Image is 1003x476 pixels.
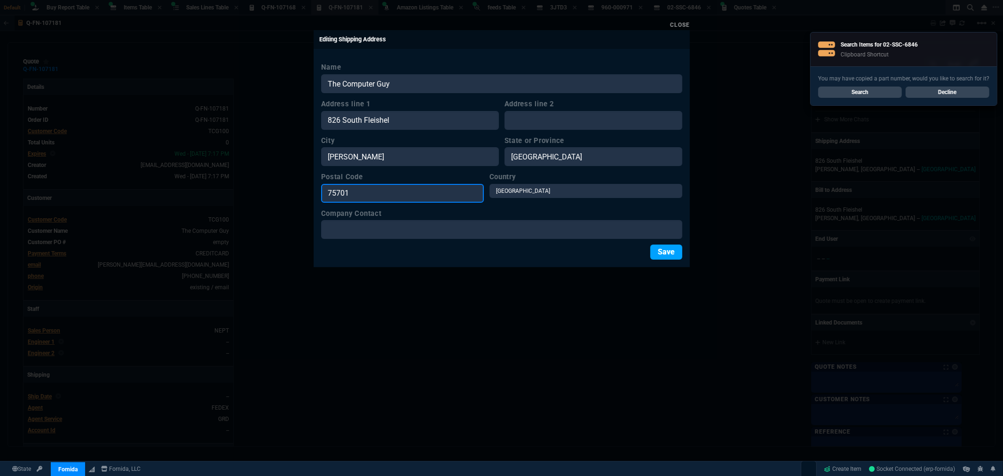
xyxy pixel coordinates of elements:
[321,99,499,109] label: Address line 1
[818,87,902,98] a: Search
[906,87,989,98] a: Decline
[321,172,484,182] label: Postal Code
[841,40,918,49] p: Search Items for 02-SSC-6846
[314,30,690,49] h6: Editing Shipping Address
[505,135,682,146] label: State or Province
[98,465,144,473] a: msbcCompanyName
[818,74,989,83] p: You may have copied a part number, would you like to search for it?
[321,135,499,146] label: City
[321,62,682,72] label: Name
[321,208,682,219] label: Company Contact
[34,465,45,473] a: API TOKEN
[505,99,682,109] label: Address line 2
[869,466,956,472] span: Socket Connected (erp-fornida)
[869,465,956,473] a: nQg1yYz2a0S6R7LIAAGx
[650,245,682,260] button: Save
[841,51,918,58] p: Clipboard Shortcut
[9,465,34,473] a: Global State
[490,172,682,182] label: Country
[821,462,866,476] a: Create Item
